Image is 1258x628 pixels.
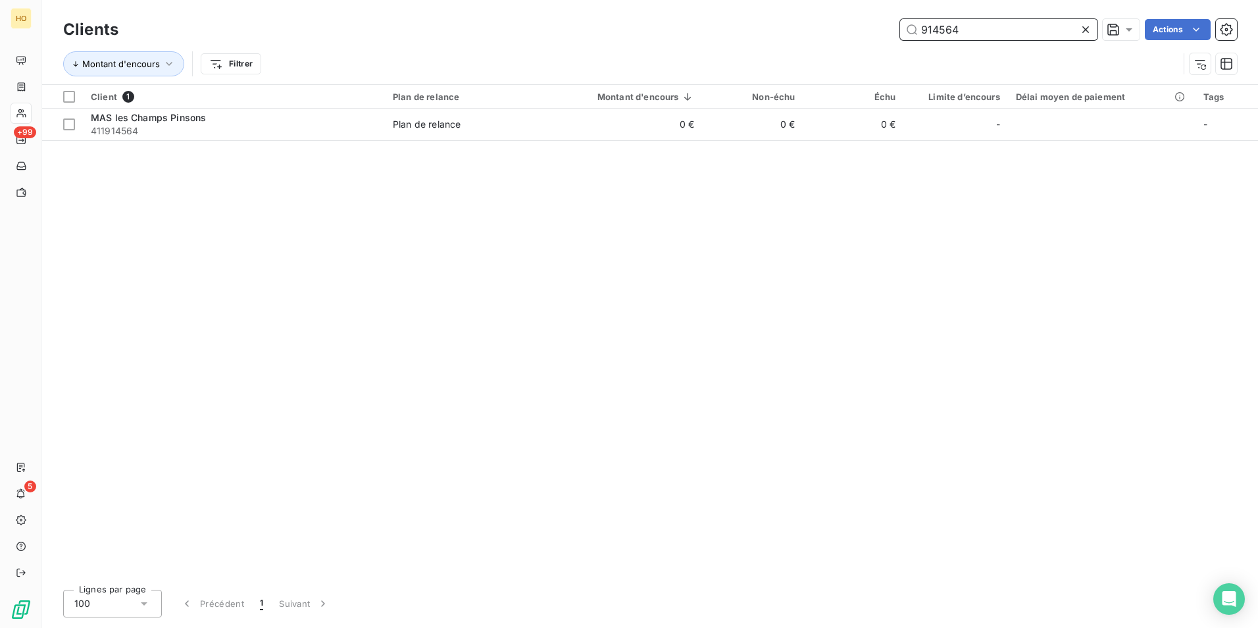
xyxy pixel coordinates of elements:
div: Plan de relance [393,92,541,102]
button: Montant d'encours [63,51,184,76]
span: +99 [14,126,36,138]
div: Tags [1203,92,1250,102]
span: 1 [260,597,263,610]
span: MAS les Champs Pinsons [91,112,206,123]
input: Rechercher [900,19,1097,40]
span: Montant d'encours [82,59,160,69]
img: Logo LeanPay [11,599,32,620]
div: Open Intercom Messenger [1213,583,1245,615]
td: 0 € [549,109,703,140]
button: Suivant [271,590,338,617]
div: Montant d'encours [557,92,695,102]
div: Échu [811,92,895,102]
td: 0 € [803,109,903,140]
h3: Clients [63,18,118,41]
span: 100 [74,597,90,610]
button: Actions [1145,19,1211,40]
span: Client [91,92,117,102]
div: HO [11,8,32,29]
div: Non-échu [710,92,795,102]
span: - [996,118,1000,131]
span: 5 [24,481,36,492]
button: 1 [252,590,271,617]
div: Délai moyen de paiement [1016,92,1188,102]
span: 411914564 [91,124,377,138]
button: Filtrer [201,53,261,74]
div: Plan de relance [393,118,461,131]
span: - [1203,118,1207,130]
div: Limite d’encours [911,92,999,102]
td: 0 € [702,109,803,140]
button: Précédent [172,590,252,617]
span: 1 [122,91,134,103]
